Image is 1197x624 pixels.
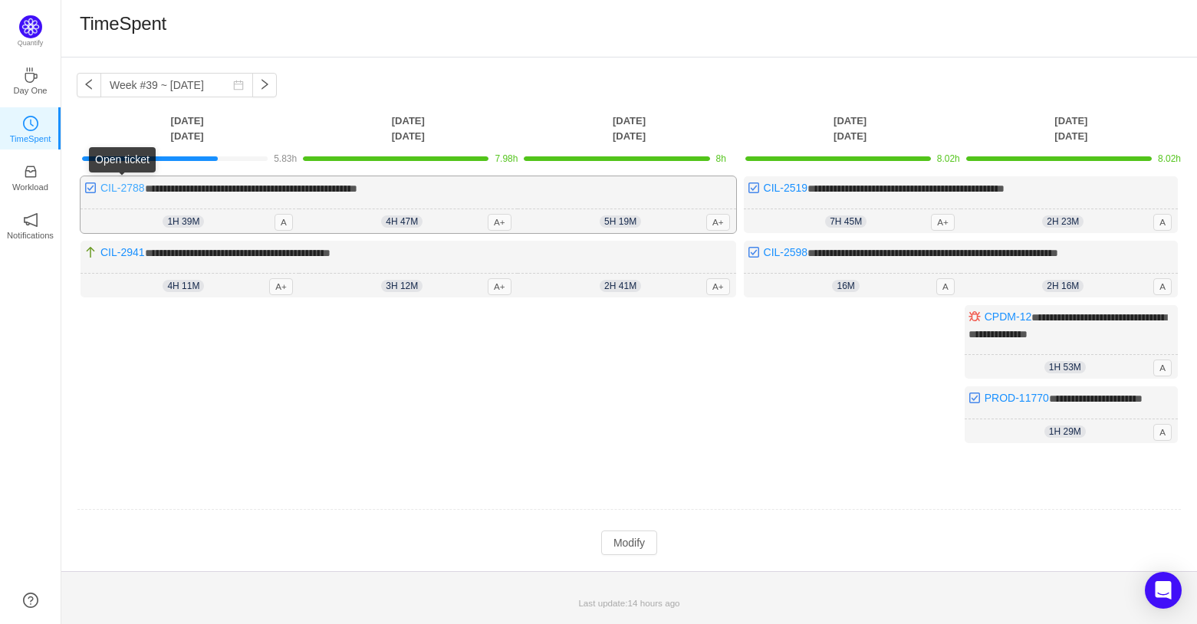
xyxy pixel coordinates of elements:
img: 10310 [84,246,97,258]
th: [DATE] [DATE] [518,113,739,144]
a: CIL-2519 [764,182,808,194]
i: icon: inbox [23,164,38,179]
i: icon: clock-circle [23,116,38,131]
p: Day One [13,84,47,97]
a: CIL-2788 [100,182,145,194]
span: 1h 29m [1044,425,1086,438]
i: icon: notification [23,212,38,228]
button: icon: right [252,73,277,97]
span: 1h 53m [1044,361,1086,373]
span: A+ [931,214,955,231]
p: TimeSpent [10,132,51,146]
i: icon: calendar [233,80,244,90]
th: [DATE] [DATE] [298,113,518,144]
span: 1h 39m [163,215,204,228]
p: Quantify [18,38,44,49]
span: A+ [488,278,511,295]
span: 2h 23m [1042,215,1084,228]
span: 5.83h [274,153,297,164]
a: icon: inboxWorkload [23,169,38,184]
span: 2h 16m [1042,280,1084,292]
span: 8h [716,153,726,164]
span: A [1153,214,1172,231]
img: 10318 [748,182,760,194]
a: CIL-2598 [764,246,808,258]
span: Last update: [578,598,679,608]
div: Open Intercom Messenger [1145,572,1182,609]
span: 5h 19m [600,215,641,228]
span: 7.98h [495,153,518,164]
h1: TimeSpent [80,12,166,35]
th: [DATE] [DATE] [740,113,961,144]
span: 3h 12m [381,280,423,292]
button: Modify [601,530,657,555]
span: A [1153,360,1172,376]
img: 10318 [84,182,97,194]
img: Quantify [19,15,42,38]
th: [DATE] [DATE] [77,113,298,144]
span: A [936,278,955,295]
span: A+ [269,278,293,295]
a: CIL-2941 [100,246,145,258]
span: 8.02h [937,153,960,164]
button: icon: left [77,73,101,97]
span: 8.02h [1158,153,1181,164]
a: PROD-11770 [985,392,1049,404]
span: A+ [706,214,730,231]
input: Select a week [100,73,253,97]
span: 14 hours ago [628,598,680,608]
img: 10318 [968,392,981,404]
span: 7h 45m [825,215,867,228]
a: icon: coffeeDay One [23,72,38,87]
span: 2h 41m [600,280,641,292]
p: Workload [12,180,48,194]
i: icon: coffee [23,67,38,83]
a: CPDM-12 [985,310,1031,323]
a: icon: question-circle [23,593,38,608]
span: A+ [488,214,511,231]
span: A [1153,278,1172,295]
img: 10318 [748,246,760,258]
div: Open ticket [89,147,156,172]
a: icon: notificationNotifications [23,217,38,232]
img: 10303 [968,310,981,323]
span: A [1153,424,1172,441]
span: 4h 47m [381,215,423,228]
th: [DATE] [DATE] [961,113,1182,144]
a: icon: clock-circleTimeSpent [23,120,38,136]
span: A [275,214,293,231]
span: 16m [832,280,859,292]
span: 4h 11m [163,280,204,292]
span: A+ [706,278,730,295]
p: Notifications [7,228,54,242]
